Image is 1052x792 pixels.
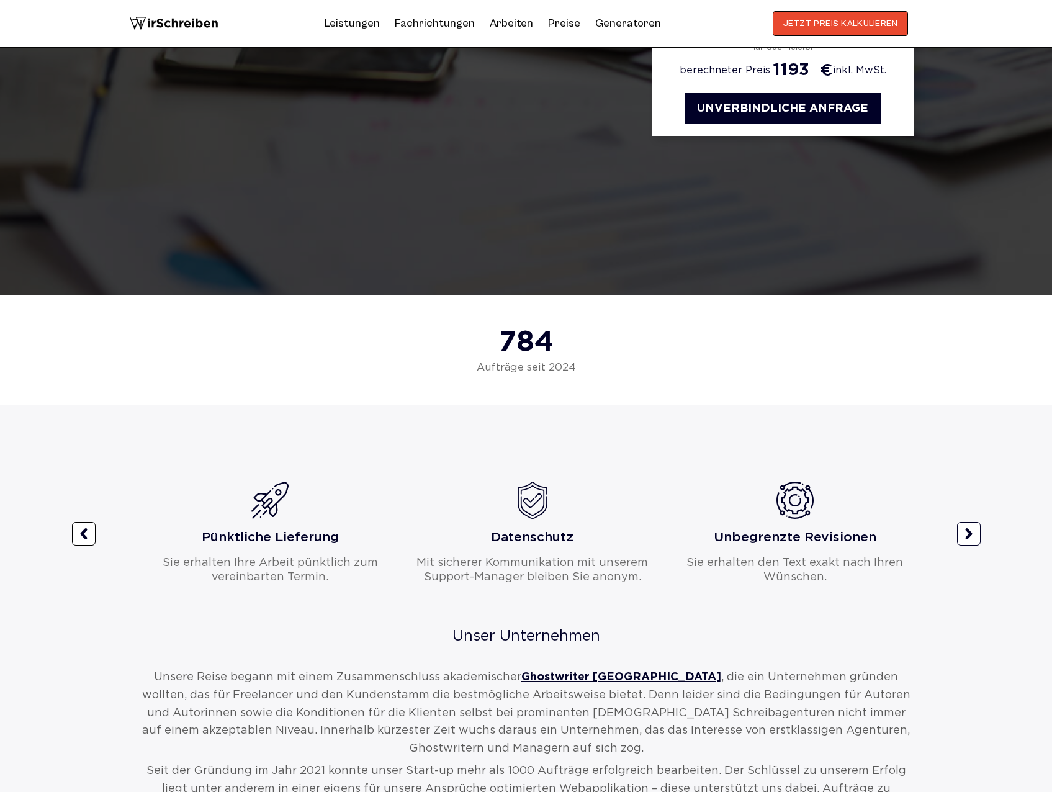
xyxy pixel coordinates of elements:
a: Generatoren [595,14,661,34]
div: Sie erhalten Ihre Arbeit pünktlich zum vereinbarten Termin. [145,556,395,585]
span: 1193 [773,61,809,80]
h3: Unbegrenzte Revisionen [670,531,920,544]
div: Sie erhalten den Text exakt nach Ihren Wünschen. [670,556,920,585]
img: Sicherer Zugriff [513,482,551,519]
p: Unsere Reise begann mit einem Zusammenschluss akademischer , die ein Unternehmen gründen wollten,... [139,668,914,758]
div: Mit sicherer Kommunikation mit unserem Support-Manager bleiben Sie anonym. [407,556,657,585]
a: Preise [548,17,580,30]
a: Leistungen [325,14,380,34]
button: JETZT PREIS KALKULIEREN [773,11,909,36]
span: inkl. MwSt. [833,65,886,76]
a: Fachrichtungen [395,14,475,34]
h2: Unser Unternehmen [139,629,914,644]
span: UNVERBINDLICHE ANFRAGE [697,104,868,114]
span: berechneter Preis [680,65,770,76]
img: Schnelles Ergebnis [251,482,289,519]
img: logo wirschreiben [129,11,218,36]
img: Detaillierte Kalkulation [776,482,813,519]
span: Aufträge seit 2024 [411,362,640,374]
a: Arbeiten [490,14,533,34]
button: UNVERBINDLICHE ANFRAGE [685,93,881,125]
strong: 784 [499,330,554,355]
span: € [820,61,833,81]
a: Ghostwriter [GEOGRAPHIC_DATA] [521,672,721,682]
h3: Pünktliche Lieferung [145,531,395,544]
h3: Datenschutz [407,531,657,544]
